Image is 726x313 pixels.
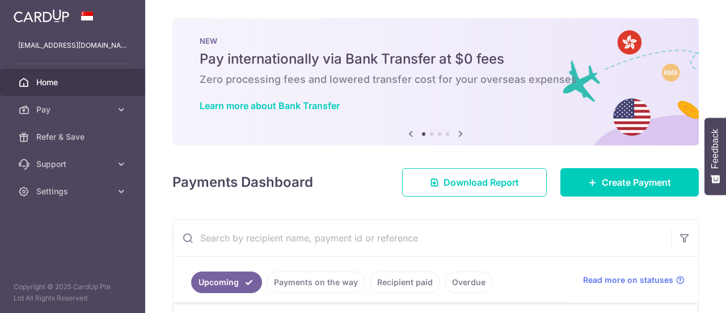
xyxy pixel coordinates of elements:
[560,168,699,197] a: Create Payment
[191,272,262,293] a: Upcoming
[602,176,671,189] span: Create Payment
[445,272,493,293] a: Overdue
[36,186,111,197] span: Settings
[36,158,111,170] span: Support
[172,18,699,145] img: Bank transfer banner
[36,77,111,88] span: Home
[267,272,365,293] a: Payments on the way
[14,9,69,23] img: CardUp
[710,129,720,169] span: Feedback
[200,50,672,68] h5: Pay internationally via Bank Transfer at $0 fees
[200,100,340,111] a: Learn more about Bank Transfer
[36,104,111,115] span: Pay
[172,172,313,193] h4: Payments Dashboard
[583,274,685,286] a: Read more on statuses
[200,36,672,45] p: NEW
[370,272,440,293] a: Recipient paid
[583,274,673,286] span: Read more on statuses
[444,176,519,189] span: Download Report
[18,40,127,51] p: [EMAIL_ADDRESS][DOMAIN_NAME]
[36,131,111,143] span: Refer & Save
[200,73,672,86] h6: Zero processing fees and lowered transfer cost for your overseas expenses
[402,168,547,197] a: Download Report
[173,220,671,256] input: Search by recipient name, payment id or reference
[704,118,726,195] button: Feedback - Show survey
